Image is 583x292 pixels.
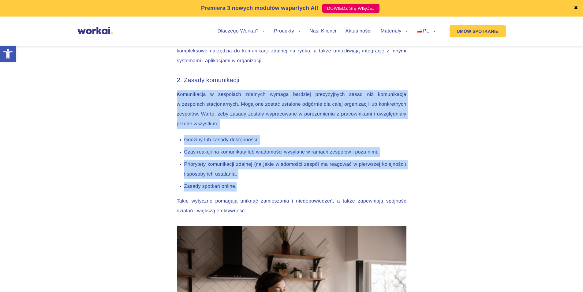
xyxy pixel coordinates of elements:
[177,196,406,216] p: Takie wytyczne pomagają uniknąć zamieszania i niedopowiedzeń, a także zapewniają spójność działań...
[417,29,435,34] a: PL
[177,90,406,129] p: Komunikacja w zespołach zdalnych wymaga bardziej precyzyjnych zasad niż komunikacja w zespołach s...
[274,29,300,34] a: Produkty
[218,29,265,34] a: Dlaczego Workai?
[184,147,406,157] li: Czas reakcji na komunikaty lub wiadomości wysyłane w ramach zespołów i poza nimi,
[184,135,406,145] li: Godziny lub zasady dostępności,
[3,239,168,289] iframe: Popup CTA
[184,160,406,179] li: Priorytety komunikacji zdalnej (na jakie wiadomości zespół ma reagować w pierwszej kolejności) i ...
[423,28,429,34] span: PL
[184,182,406,192] li: Zasady spotkań online.
[574,6,578,11] a: ✖
[201,4,318,12] p: Premiera 3 nowych modułów wspartych AI!
[177,76,406,85] h3: 2. Zasady komunikacji
[322,4,379,13] a: DOWIEDZ SIĘ WIĘCEJ
[381,29,408,34] a: Materiały
[309,29,336,34] a: Nasi Klienci
[450,25,506,37] a: UMÓW SPOTKANIE
[345,29,371,34] a: Aktualności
